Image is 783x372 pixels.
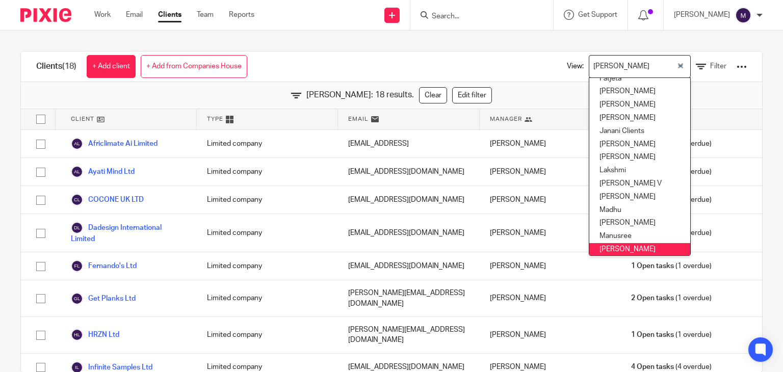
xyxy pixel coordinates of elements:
[62,62,76,70] span: (18)
[591,58,652,75] span: [PERSON_NAME]
[338,317,479,353] div: [PERSON_NAME][EMAIL_ADDRESS][DOMAIN_NAME]
[338,158,479,185] div: [EMAIL_ADDRESS][DOMAIN_NAME]
[197,214,338,252] div: Limited company
[419,87,447,103] a: Clear
[71,293,83,305] img: svg%3E
[631,261,712,271] span: (1 overdue)
[674,10,730,20] p: [PERSON_NAME]
[480,158,621,185] div: [PERSON_NAME]
[710,63,726,70] span: Filter
[71,329,83,341] img: svg%3E
[71,194,144,206] a: COCONE UK LTD
[71,260,137,272] a: Fernando's Ltd
[431,12,523,21] input: Search
[197,10,214,20] a: Team
[452,87,492,103] a: Edit filter
[631,293,712,303] span: (1 overdue)
[631,330,712,340] span: (1 overdue)
[631,139,712,149] span: (1 overdue)
[71,222,187,244] a: Dadesign International Limited
[197,158,338,185] div: Limited company
[71,166,83,178] img: svg%3E
[338,214,479,252] div: [EMAIL_ADDRESS][DOMAIN_NAME]
[480,252,621,280] div: [PERSON_NAME]
[631,362,712,372] span: (4 overdue)
[141,55,247,78] a: + Add from Companies House
[338,252,479,280] div: [EMAIL_ADDRESS][DOMAIN_NAME]
[552,51,747,82] div: View:
[578,11,617,18] span: Get Support
[480,317,621,353] div: [PERSON_NAME]
[653,58,675,75] input: Search for option
[631,167,674,177] span: 3 Open tasks
[631,139,674,149] span: 1 Open tasks
[480,214,621,252] div: [PERSON_NAME]
[197,186,338,214] div: Limited company
[589,55,691,78] div: Search for option
[197,280,338,316] div: Limited company
[631,115,676,123] span: Task Status
[480,280,621,316] div: [PERSON_NAME]
[480,186,621,214] div: [PERSON_NAME]
[197,130,338,157] div: Limited company
[631,228,674,238] span: 2 Open tasks
[126,10,143,20] a: Email
[229,10,254,20] a: Reports
[631,195,674,205] span: 2 Open tasks
[207,115,223,123] span: Type
[631,228,712,238] span: (2 overdue)
[197,317,338,353] div: Limited company
[71,115,94,123] span: Client
[631,261,674,271] span: 1 Open tasks
[31,110,50,129] input: Select all
[480,130,621,157] div: [PERSON_NAME]
[71,260,83,272] img: svg%3E
[306,89,414,101] span: [PERSON_NAME]: 18 results.
[71,138,83,150] img: svg%3E
[631,167,712,177] span: (2 overdue)
[490,115,522,123] span: Manager
[631,362,674,372] span: 4 Open tasks
[631,330,674,340] span: 1 Open tasks
[20,8,71,22] img: Pixie
[36,61,76,72] h1: Clients
[197,252,338,280] div: Limited company
[71,194,83,206] img: svg%3E
[678,63,683,71] button: Clear Selected
[71,293,136,305] a: Get Planks Ltd
[71,166,135,178] a: Ayati Mind Ltd
[158,10,181,20] a: Clients
[348,115,369,123] span: Email
[338,130,479,157] div: [EMAIL_ADDRESS]
[87,55,136,78] a: + Add client
[338,280,479,316] div: [PERSON_NAME][EMAIL_ADDRESS][DOMAIN_NAME]
[338,186,479,214] div: [EMAIL_ADDRESS][DOMAIN_NAME]
[735,7,751,23] img: svg%3E
[94,10,111,20] a: Work
[71,222,83,234] img: svg%3E
[71,138,158,150] a: Africlimate Ai Limited
[71,329,119,341] a: HRZN Ltd
[631,195,712,205] span: (2 overdue)
[631,293,674,303] span: 2 Open tasks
